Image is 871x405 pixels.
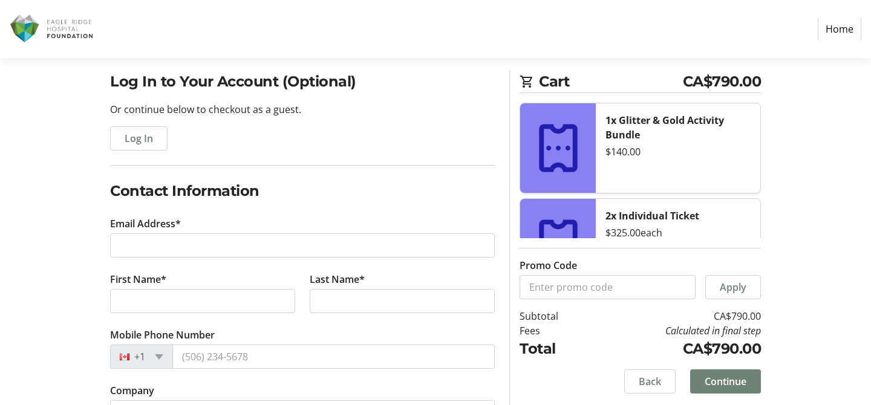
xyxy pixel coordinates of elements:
[172,345,495,369] input: (506) 234-5678
[705,374,746,389] span: Continue
[520,258,577,273] label: Promo Code
[110,71,495,92] h2: Log In to Your Account (Optional)
[110,180,495,202] h2: Contact Information
[110,383,154,398] label: Company
[10,5,96,53] img: Eagle Ridge Hospital Foundation's Logo
[539,71,683,92] span: Cart
[520,275,696,299] input: Enter promo code
[624,369,676,394] button: Back
[110,102,495,117] p: Or continue below to checkout as a guest.
[605,144,751,159] div: $140.00
[605,225,751,240] div: $325.00 each
[589,338,761,360] td: CA$790.00
[605,114,724,141] strong: 1x Glitter & Gold Activity Bundle
[520,309,589,323] td: Subtotal
[520,323,589,338] td: Fees
[690,369,761,394] button: Continue
[520,338,589,360] td: Total
[110,126,168,151] button: Log In
[310,272,365,287] label: Last Name*
[605,209,699,222] strong: 2x Individual Ticket
[125,131,153,146] span: Log In
[110,216,181,231] label: Email Address*
[110,328,215,342] label: Mobile Phone Number
[818,18,861,40] a: Home
[683,71,762,92] span: CA$790.00
[110,272,166,287] label: First Name*
[720,280,746,294] span: Apply
[589,309,761,323] td: CA$790.00
[705,275,761,299] button: Apply
[639,374,661,389] span: Back
[589,323,761,338] td: Calculated in final step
